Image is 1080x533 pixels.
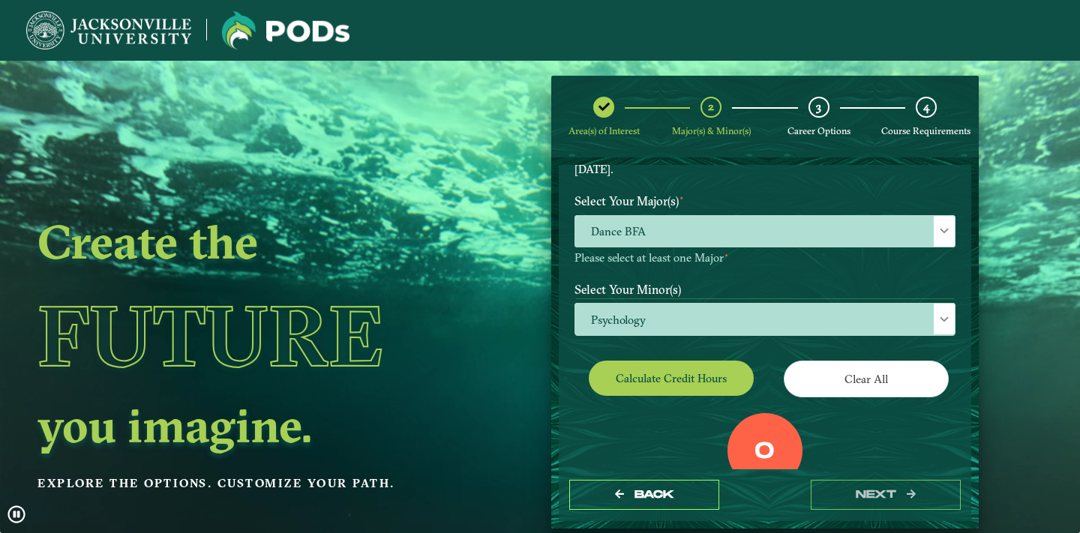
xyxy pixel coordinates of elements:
[589,361,754,396] button: Calculate credit hours
[816,100,821,114] span: 3
[811,480,961,511] button: next
[672,125,751,136] span: Major(s) & Minor(s)
[26,11,191,49] img: Jacksonville University logo
[574,251,955,265] p: Please select at least one Major
[923,100,929,114] span: 4
[575,304,955,336] span: Psychology
[37,268,448,404] h1: Future
[37,220,448,262] h2: Create the
[37,472,448,495] p: Explore the options. Customize your path.
[563,187,967,215] label: Select Your Major(s)
[881,125,970,136] span: Course Requirements
[679,192,685,203] sup: ⋆
[575,216,955,248] span: Dance BFA
[563,276,967,304] label: Select Your Minor(s)
[754,438,775,466] label: 0
[708,100,714,114] span: 2
[634,488,674,501] span: Back
[784,361,949,397] button: Clear All
[724,250,729,260] sup: ⋆
[568,125,640,136] span: Area(s) of Interest
[222,11,349,49] img: Jacksonville University logo
[569,480,719,511] button: Back
[37,404,448,446] h2: you imagine.
[787,125,850,136] span: Career Options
